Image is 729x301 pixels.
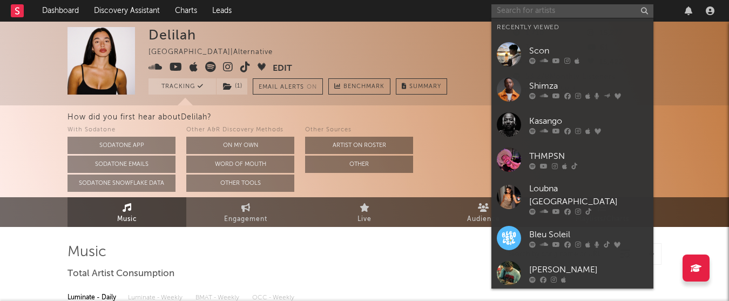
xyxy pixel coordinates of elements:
[529,228,648,241] div: Bleu Soleil
[217,78,247,95] button: (1)
[529,79,648,92] div: Shimza
[67,124,175,137] div: With Sodatone
[186,124,294,137] div: Other A&R Discovery Methods
[273,62,292,75] button: Edit
[328,78,390,95] a: Benchmark
[67,267,174,280] span: Total Artist Consumption
[253,78,323,95] button: Email AlertsOn
[491,107,653,142] a: Kasango
[148,46,298,59] div: [GEOGRAPHIC_DATA] | Alternative
[67,111,729,124] div: How did you first hear about Delilah ?
[343,81,384,93] span: Benchmark
[529,115,648,128] div: Kasango
[67,197,186,227] a: Music
[186,175,294,192] button: Other Tools
[305,156,413,173] button: Other
[529,263,648,276] div: [PERSON_NAME]
[491,220,653,256] a: Bleu Soleil
[424,197,543,227] a: Audience
[148,78,216,95] button: Tracking
[224,213,267,226] span: Engagement
[529,44,648,57] div: Scon
[491,142,653,177] a: THMPSN
[491,256,653,291] a: [PERSON_NAME]
[357,213,372,226] span: Live
[186,137,294,154] button: On My Own
[497,21,648,34] div: Recently Viewed
[467,213,500,226] span: Audience
[529,183,648,209] div: Loubna [GEOGRAPHIC_DATA]
[491,72,653,107] a: Shimza
[396,78,447,95] button: Summary
[529,150,648,163] div: THMPSN
[491,177,653,220] a: Loubna [GEOGRAPHIC_DATA]
[216,78,248,95] span: ( 1 )
[491,37,653,72] a: Scon
[305,197,424,227] a: Live
[409,84,441,90] span: Summary
[186,156,294,173] button: Word Of Mouth
[148,27,196,43] div: Delilah
[305,137,413,154] button: Artist on Roster
[186,197,305,227] a: Engagement
[307,84,317,90] em: On
[117,213,137,226] span: Music
[305,124,413,137] div: Other Sources
[67,175,175,192] button: Sodatone Snowflake Data
[67,137,175,154] button: Sodatone App
[67,156,175,173] button: Sodatone Emails
[491,4,653,18] input: Search for artists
